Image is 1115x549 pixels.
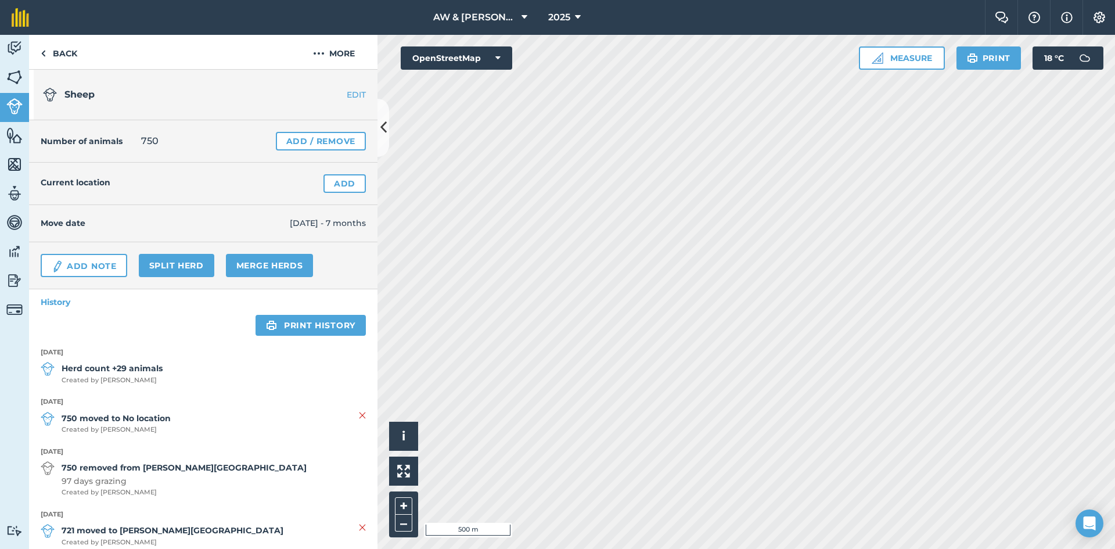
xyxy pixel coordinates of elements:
[41,176,110,189] h4: Current location
[323,174,366,193] a: Add
[359,408,366,422] img: svg+xml;base64,PHN2ZyB4bWxucz0iaHR0cDovL3d3dy53My5vcmcvMjAwMC9zdmciIHdpZHRoPSIyMiIgaGVpZ2h0PSIzMC...
[1061,10,1073,24] img: svg+xml;base64,PHN2ZyB4bWxucz0iaHR0cDovL3d3dy53My5vcmcvMjAwMC9zdmciIHdpZHRoPSIxNyIgaGVpZ2h0PSIxNy...
[290,217,366,229] span: [DATE] - 7 months
[62,375,163,386] span: Created by [PERSON_NAME]
[956,46,1022,70] button: Print
[62,362,163,375] strong: Herd count +29 animals
[41,347,366,358] strong: [DATE]
[62,537,283,548] span: Created by [PERSON_NAME]
[395,497,412,515] button: +
[402,429,405,443] span: i
[359,521,366,534] img: svg+xml;base64,PHN2ZyB4bWxucz0iaHR0cDovL3d3dy53My5vcmcvMjAwMC9zdmciIHdpZHRoPSIyMiIgaGVpZ2h0PSIzMC...
[41,135,123,148] h4: Number of animals
[872,52,883,64] img: Ruler icon
[6,243,23,260] img: svg+xml;base64,PD94bWwgdmVyc2lvbj0iMS4wIiBlbmNvZGluZz0idXRmLTgiPz4KPCEtLSBHZW5lcmF0b3I6IEFkb2JlIE...
[6,156,23,173] img: svg+xml;base64,PHN2ZyB4bWxucz0iaHR0cDovL3d3dy53My5vcmcvMjAwMC9zdmciIHdpZHRoPSI1NiIgaGVpZ2h0PSI2MC...
[41,461,55,475] img: svg+xml;base64,PD94bWwgdmVyc2lvbj0iMS4wIiBlbmNvZGluZz0idXRmLTgiPz4KPCEtLSBHZW5lcmF0b3I6IEFkb2JlIE...
[62,487,307,498] span: Created by [PERSON_NAME]
[41,362,55,376] img: svg+xml;base64,PD94bWwgdmVyc2lvbj0iMS4wIiBlbmNvZGluZz0idXRmLTgiPz4KPCEtLSBHZW5lcmF0b3I6IEFkb2JlIE...
[6,525,23,536] img: svg+xml;base64,PD94bWwgdmVyc2lvbj0iMS4wIiBlbmNvZGluZz0idXRmLTgiPz4KPCEtLSBHZW5lcmF0b3I6IEFkb2JlIE...
[995,12,1009,23] img: Two speech bubbles overlapping with the left bubble in the forefront
[395,515,412,532] button: –
[226,254,314,277] a: Merge Herds
[29,35,89,69] a: Back
[41,397,366,407] strong: [DATE]
[64,89,95,100] span: Sheep
[433,10,517,24] span: AW & [PERSON_NAME] & Son
[6,40,23,57] img: svg+xml;base64,PD94bWwgdmVyc2lvbj0iMS4wIiBlbmNvZGluZz0idXRmLTgiPz4KPCEtLSBHZW5lcmF0b3I6IEFkb2JlIE...
[62,524,283,537] strong: 721 moved to [PERSON_NAME][GEOGRAPHIC_DATA]
[6,127,23,144] img: svg+xml;base64,PHN2ZyB4bWxucz0iaHR0cDovL3d3dy53My5vcmcvMjAwMC9zdmciIHdpZHRoPSI1NiIgaGVpZ2h0PSI2MC...
[62,412,171,425] strong: 750 moved to No location
[276,132,366,150] a: Add / Remove
[6,272,23,289] img: svg+xml;base64,PD94bWwgdmVyc2lvbj0iMS4wIiBlbmNvZGluZz0idXRmLTgiPz4KPCEtLSBHZW5lcmF0b3I6IEFkb2JlIE...
[389,422,418,451] button: i
[51,260,64,274] img: svg+xml;base64,PD94bWwgdmVyc2lvbj0iMS4wIiBlbmNvZGluZz0idXRmLTgiPz4KPCEtLSBHZW5lcmF0b3I6IEFkb2JlIE...
[41,524,55,538] img: svg+xml;base64,PD94bWwgdmVyc2lvbj0iMS4wIiBlbmNvZGluZz0idXRmLTgiPz4KPCEtLSBHZW5lcmF0b3I6IEFkb2JlIE...
[548,10,570,24] span: 2025
[1027,12,1041,23] img: A question mark icon
[62,475,307,487] span: 97 days grazing
[1073,46,1096,70] img: svg+xml;base64,PD94bWwgdmVyc2lvbj0iMS4wIiBlbmNvZGluZz0idXRmLTgiPz4KPCEtLSBHZW5lcmF0b3I6IEFkb2JlIE...
[304,89,377,101] a: EDIT
[6,214,23,231] img: svg+xml;base64,PD94bWwgdmVyc2lvbj0iMS4wIiBlbmNvZGluZz0idXRmLTgiPz4KPCEtLSBHZW5lcmF0b3I6IEFkb2JlIE...
[41,217,290,229] h4: Move date
[256,315,366,336] a: Print history
[313,46,325,60] img: svg+xml;base64,PHN2ZyB4bWxucz0iaHR0cDovL3d3dy53My5vcmcvMjAwMC9zdmciIHdpZHRoPSIyMCIgaGVpZ2h0PSIyNC...
[1033,46,1103,70] button: 18 °C
[401,46,512,70] button: OpenStreetMap
[397,465,410,478] img: Four arrows, one pointing top left, one top right, one bottom right and the last bottom left
[141,134,159,148] span: 750
[41,447,366,457] strong: [DATE]
[41,412,55,426] img: svg+xml;base64,PD94bWwgdmVyc2lvbj0iMS4wIiBlbmNvZGluZz0idXRmLTgiPz4KPCEtLSBHZW5lcmF0b3I6IEFkb2JlIE...
[1092,12,1106,23] img: A cog icon
[967,51,978,65] img: svg+xml;base64,PHN2ZyB4bWxucz0iaHR0cDovL3d3dy53My5vcmcvMjAwMC9zdmciIHdpZHRoPSIxOSIgaGVpZ2h0PSIyNC...
[12,8,29,27] img: fieldmargin Logo
[6,302,23,318] img: svg+xml;base64,PD94bWwgdmVyc2lvbj0iMS4wIiBlbmNvZGluZz0idXRmLTgiPz4KPCEtLSBHZW5lcmF0b3I6IEFkb2JlIE...
[62,425,171,435] span: Created by [PERSON_NAME]
[62,461,307,474] strong: 750 removed from [PERSON_NAME][GEOGRAPHIC_DATA]
[266,318,277,332] img: svg+xml;base64,PHN2ZyB4bWxucz0iaHR0cDovL3d3dy53My5vcmcvMjAwMC9zdmciIHdpZHRoPSIxOSIgaGVpZ2h0PSIyNC...
[1044,46,1064,70] span: 18 ° C
[41,254,127,277] a: Add Note
[43,88,57,102] img: svg+xml;base64,PD94bWwgdmVyc2lvbj0iMS4wIiBlbmNvZGluZz0idXRmLTgiPz4KPCEtLSBHZW5lcmF0b3I6IEFkb2JlIE...
[290,35,377,69] button: More
[41,46,46,60] img: svg+xml;base64,PHN2ZyB4bWxucz0iaHR0cDovL3d3dy53My5vcmcvMjAwMC9zdmciIHdpZHRoPSI5IiBoZWlnaHQ9IjI0Ii...
[41,509,366,520] strong: [DATE]
[29,289,377,315] a: History
[6,185,23,202] img: svg+xml;base64,PD94bWwgdmVyc2lvbj0iMS4wIiBlbmNvZGluZz0idXRmLTgiPz4KPCEtLSBHZW5lcmF0b3I6IEFkb2JlIE...
[859,46,945,70] button: Measure
[139,254,214,277] a: Split herd
[6,98,23,114] img: svg+xml;base64,PD94bWwgdmVyc2lvbj0iMS4wIiBlbmNvZGluZz0idXRmLTgiPz4KPCEtLSBHZW5lcmF0b3I6IEFkb2JlIE...
[6,69,23,86] img: svg+xml;base64,PHN2ZyB4bWxucz0iaHR0cDovL3d3dy53My5vcmcvMjAwMC9zdmciIHdpZHRoPSI1NiIgaGVpZ2h0PSI2MC...
[1076,509,1103,537] div: Open Intercom Messenger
